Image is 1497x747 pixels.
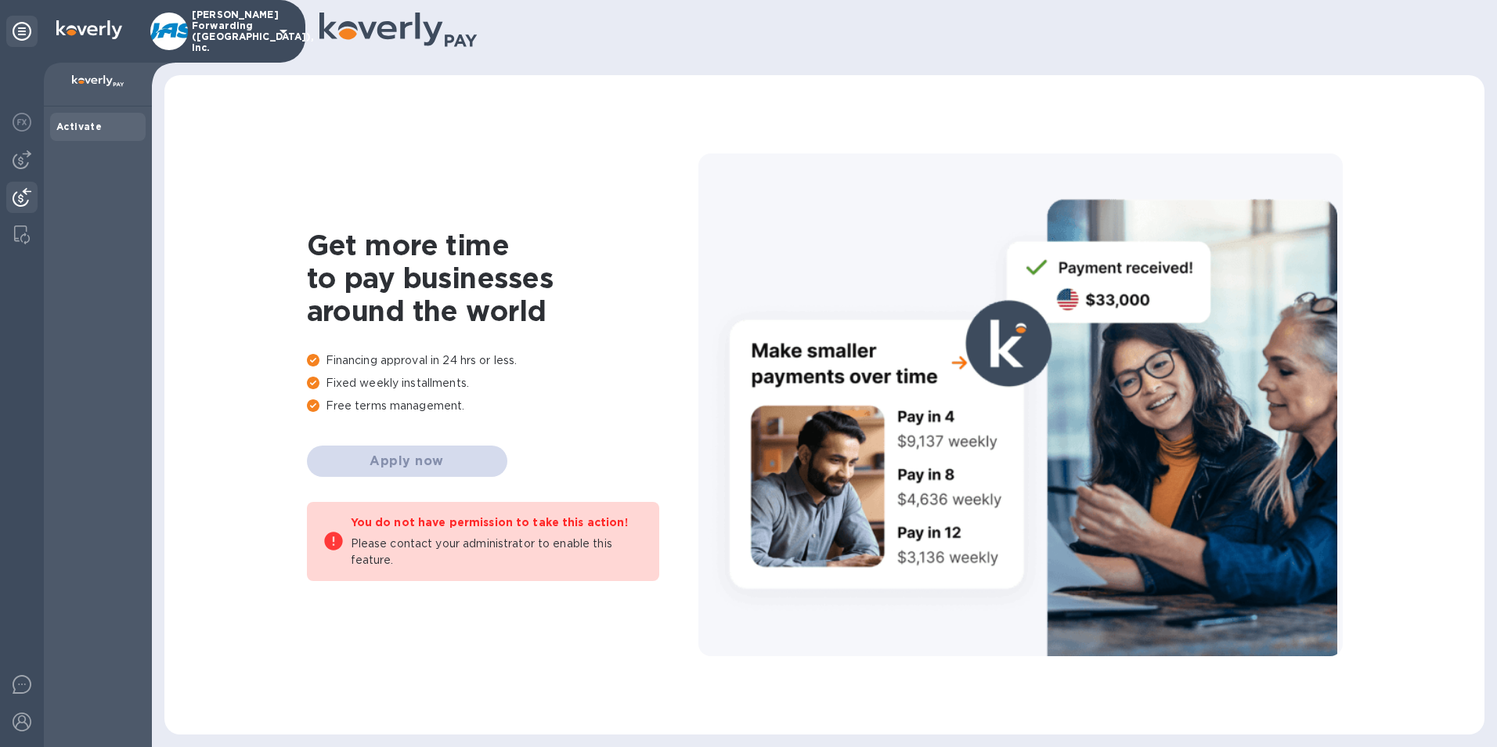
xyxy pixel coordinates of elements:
b: You do not have permission to take this action! [351,516,628,529]
div: Unpin categories [6,16,38,47]
p: Fixed weekly installments. [307,375,698,392]
p: Please contact your administrator to enable this feature. [351,536,644,568]
b: Activate [56,121,102,132]
img: Logo [56,20,122,39]
p: Financing approval in 24 hrs or less. [307,352,698,369]
h1: Get more time to pay businesses around the world [307,229,698,327]
p: Free terms management. [307,398,698,414]
img: Foreign exchange [13,113,31,132]
p: [PERSON_NAME] Forwarding ([GEOGRAPHIC_DATA]), Inc. [192,9,270,53]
